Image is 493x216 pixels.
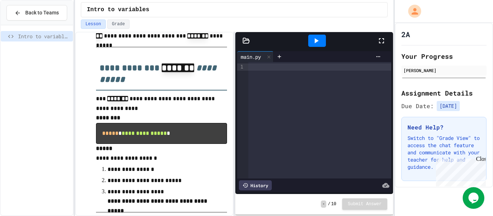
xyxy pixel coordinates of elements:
h2: Your Progress [401,51,487,61]
button: Back to Teams [6,5,67,21]
h2: Assignment Details [401,88,487,98]
span: Back to Teams [25,9,59,17]
div: Chat with us now!Close [3,3,50,46]
span: Submit Answer [348,201,382,207]
span: [DATE] [437,101,460,111]
span: / [328,201,330,207]
div: main.py [237,53,265,61]
button: Grade [107,19,130,29]
h3: Need Help? [407,123,480,132]
div: My Account [401,3,423,19]
span: 10 [331,201,336,207]
span: Intro to variables [18,32,70,40]
button: Submit Answer [342,198,388,210]
div: 1 [237,63,244,71]
span: Due Date: [401,102,434,110]
h1: 2A [401,29,410,39]
div: main.py [237,51,274,62]
span: - [321,200,326,208]
iframe: chat widget [433,156,486,186]
button: Lesson [81,19,106,29]
div: [PERSON_NAME] [403,67,484,74]
iframe: chat widget [463,187,486,209]
span: Intro to variables [87,5,149,14]
div: History [239,180,272,190]
p: Switch to "Grade View" to access the chat feature and communicate with your teacher for help and ... [407,135,480,171]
